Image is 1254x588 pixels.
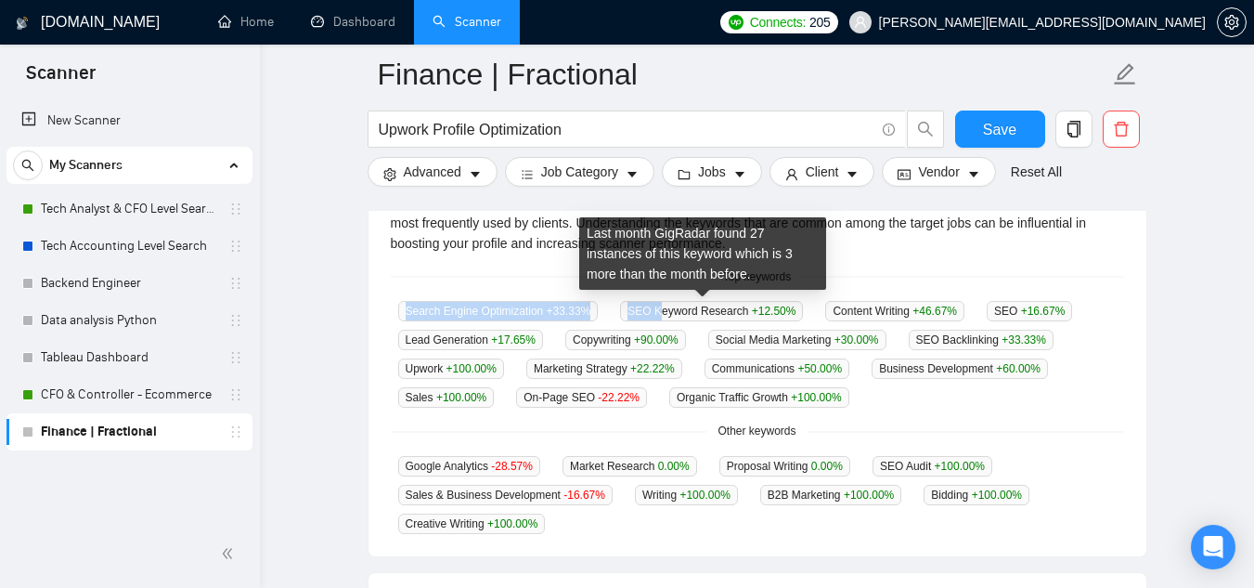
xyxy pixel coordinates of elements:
[872,359,1048,379] span: Business Development
[924,485,1029,505] span: Bidding
[446,362,497,375] span: +100.00 %
[719,456,850,477] span: Proposal Writing
[1104,121,1139,137] span: delete
[733,167,746,181] span: caret-down
[898,167,911,181] span: idcard
[391,192,1124,254] div: GigRadar analyses the keywords used in the jobs found by this scanner to help you understand what...
[909,330,1054,350] span: SEO Backlinking
[752,305,796,318] span: +12.50 %
[398,387,495,408] span: Sales
[705,359,849,379] span: Communications
[1218,15,1246,30] span: setting
[11,59,110,98] span: Scanner
[398,301,599,321] span: Search Engine Optimization
[491,333,536,346] span: +17.65 %
[398,485,613,505] span: Sales & Business Development
[769,157,875,187] button: userClientcaret-down
[433,14,501,30] a: searchScanner
[846,167,859,181] span: caret-down
[378,51,1109,98] input: Scanner name...
[854,16,867,29] span: user
[1011,162,1062,182] a: Reset All
[834,333,879,346] span: +30.00 %
[918,162,959,182] span: Vendor
[844,489,894,502] span: +100.00 %
[311,14,395,30] a: dashboardDashboard
[678,167,691,181] span: folder
[785,167,798,181] span: user
[760,485,901,505] span: B2B Marketing
[729,15,743,30] img: upwork-logo.png
[669,387,849,408] span: Organic Traffic Growth
[398,514,546,534] span: Creative Writing
[516,387,647,408] span: On-Page SEO
[1191,525,1235,569] div: Open Intercom Messenger
[228,276,243,291] span: holder
[634,333,679,346] span: +90.00 %
[955,111,1045,148] button: Save
[563,489,605,502] span: -16.67 %
[598,391,640,404] span: -22.22 %
[379,118,874,141] input: Search Freelance Jobs...
[16,8,29,38] img: logo
[708,330,886,350] span: Social Media Marketing
[809,12,830,33] span: 205
[49,147,123,184] span: My Scanners
[791,391,841,404] span: +100.00 %
[221,544,239,563] span: double-left
[404,162,461,182] span: Advanced
[620,301,803,321] span: SEO Keyword Research
[825,301,964,321] span: Content Writing
[13,150,43,180] button: search
[562,456,697,477] span: Market Research
[398,330,543,350] span: Lead Generation
[228,350,243,365] span: holder
[6,147,252,451] li: My Scanners
[626,167,639,181] span: caret-down
[750,12,806,33] span: Connects:
[983,118,1016,141] span: Save
[14,159,42,172] span: search
[21,102,238,139] a: New Scanner
[398,456,540,477] span: Google Analytics
[811,460,843,473] span: 0.00 %
[1002,333,1046,346] span: +33.33 %
[1217,15,1247,30] a: setting
[41,413,217,451] a: Finance | Fractional
[1021,305,1066,318] span: +16.67 %
[806,162,839,182] span: Client
[907,111,944,148] button: search
[368,157,498,187] button: settingAdvancedcaret-down
[882,157,995,187] button: idcardVendorcaret-down
[967,167,980,181] span: caret-down
[228,387,243,402] span: holder
[41,228,217,265] a: Tech Accounting Level Search
[383,167,396,181] span: setting
[972,489,1022,502] span: +100.00 %
[228,313,243,328] span: holder
[469,167,482,181] span: caret-down
[41,190,217,228] a: Tech Analyst & CFO Level Search
[228,239,243,254] span: holder
[505,157,654,187] button: barsJob Categorycaret-down
[912,305,957,318] span: +46.67 %
[658,460,690,473] span: 0.00 %
[797,362,842,375] span: +50.00 %
[706,423,807,440] span: Other keywords
[1217,7,1247,37] button: setting
[679,489,730,502] span: +100.00 %
[541,162,618,182] span: Job Category
[873,456,992,477] span: SEO Audit
[565,330,686,350] span: Copywriting
[987,301,1072,321] span: SEO
[935,460,985,473] span: +100.00 %
[41,376,217,413] a: CFO & Controller - Ecommerce
[662,157,762,187] button: folderJobscaret-down
[228,425,243,439] span: holder
[1055,111,1092,148] button: copy
[6,102,252,139] li: New Scanner
[547,305,591,318] span: +33.33 %
[1113,62,1137,86] span: edit
[228,202,243,216] span: holder
[41,265,217,302] a: Backend Engineer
